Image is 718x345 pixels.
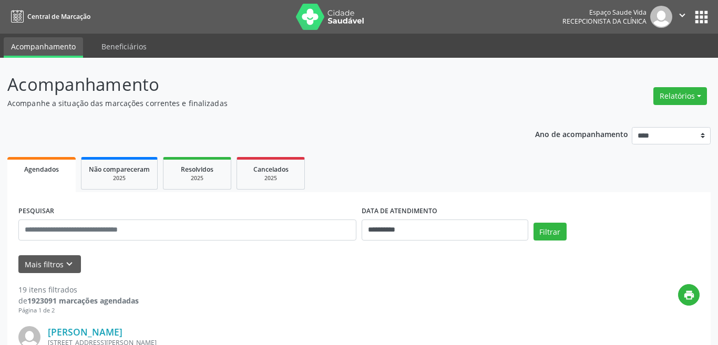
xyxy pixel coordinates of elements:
i:  [676,9,688,21]
div: 2025 [171,174,223,182]
span: Cancelados [253,165,289,174]
button:  [672,6,692,28]
a: Central de Marcação [7,8,90,25]
i: keyboard_arrow_down [64,258,75,270]
div: de [18,295,139,306]
div: Página 1 de 2 [18,306,139,315]
i: print [683,289,695,301]
button: Mais filtroskeyboard_arrow_down [18,255,81,274]
label: PESQUISAR [18,203,54,219]
div: 2025 [89,174,150,182]
p: Acompanhe a situação das marcações correntes e finalizadas [7,98,500,109]
a: Beneficiários [94,37,154,56]
p: Ano de acompanhamento [535,127,628,140]
img: img [650,6,672,28]
p: Acompanhamento [7,71,500,98]
button: Relatórios [653,87,707,105]
label: DATA DE ATENDIMENTO [362,203,437,219]
button: apps [692,8,711,26]
button: print [678,284,700,306]
button: Filtrar [534,223,567,241]
span: Resolvidos [181,165,213,174]
a: [PERSON_NAME] [48,326,122,338]
span: Recepcionista da clínica [562,17,647,26]
span: Central de Marcação [27,12,90,21]
div: 19 itens filtrados [18,284,139,295]
span: Não compareceram [89,165,150,174]
strong: 1923091 marcações agendadas [27,296,139,306]
div: 2025 [244,174,297,182]
a: Acompanhamento [4,37,83,58]
span: Agendados [24,165,59,174]
div: Espaço Saude Vida [562,8,647,17]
